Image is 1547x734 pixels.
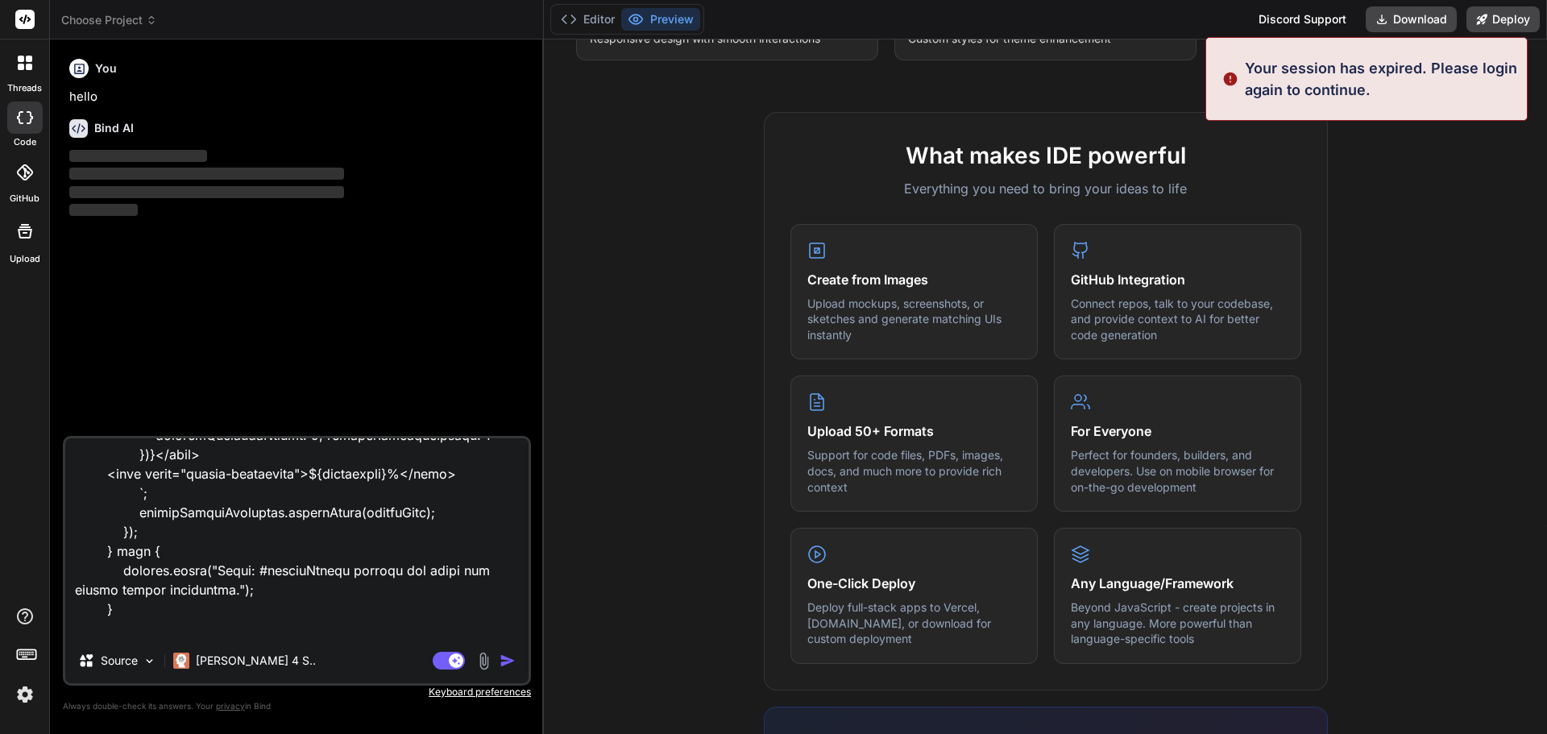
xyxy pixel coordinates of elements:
[143,654,156,668] img: Pick Models
[1071,447,1284,495] p: Perfect for founders, builders, and developers. Use on mobile browser for on-the-go development
[1071,296,1284,343] p: Connect repos, talk to your codebase, and provide context to AI for better code generation
[69,168,344,180] span: ‌
[196,653,316,669] p: [PERSON_NAME] 4 S..
[475,652,493,670] img: attachment
[1071,574,1284,593] h4: Any Language/Framework
[1466,6,1540,32] button: Deploy
[1249,6,1356,32] div: Discord Support
[1071,599,1284,647] p: Beyond JavaScript - create projects in any language. More powerful than language-specific tools
[1366,6,1457,32] button: Download
[807,574,1021,593] h4: One-Click Deploy
[807,421,1021,441] h4: Upload 50+ Formats
[14,135,36,149] label: code
[1071,270,1284,289] h4: GitHub Integration
[69,204,138,216] span: ‌
[807,270,1021,289] h4: Create from Images
[11,681,39,708] img: settings
[69,186,344,198] span: ‌
[173,653,189,669] img: Claude 4 Sonnet
[63,686,531,699] p: Keyboard preferences
[10,252,40,266] label: Upload
[1222,57,1238,101] img: alert
[63,699,531,714] p: Always double-check its answers. Your in Bind
[500,653,516,669] img: icon
[1245,57,1517,101] p: Your session has expired. Please login again to continue.
[554,8,621,31] button: Editor
[95,60,117,77] h6: You
[621,8,700,31] button: Preview
[790,179,1301,198] p: Everything you need to bring your ideas to life
[65,438,529,638] textarea: <!LOREMIP dolo> <sita cons="ad"> <elit> <sedd eiusmod="TEM-6"> <inci utla-etdol="M-AL-Enimadmini"...
[61,12,157,28] span: Choose Project
[7,81,42,95] label: threads
[69,88,528,106] p: hello
[10,192,39,205] label: GitHub
[807,599,1021,647] p: Deploy full-stack apps to Vercel, [DOMAIN_NAME], or download for custom deployment
[69,150,207,162] span: ‌
[101,653,138,669] p: Source
[807,447,1021,495] p: Support for code files, PDFs, images, docs, and much more to provide rich context
[94,120,134,136] h6: Bind AI
[1071,421,1284,441] h4: For Everyone
[216,701,245,711] span: privacy
[790,139,1301,172] h2: What makes IDE powerful
[807,296,1021,343] p: Upload mockups, screenshots, or sketches and generate matching UIs instantly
